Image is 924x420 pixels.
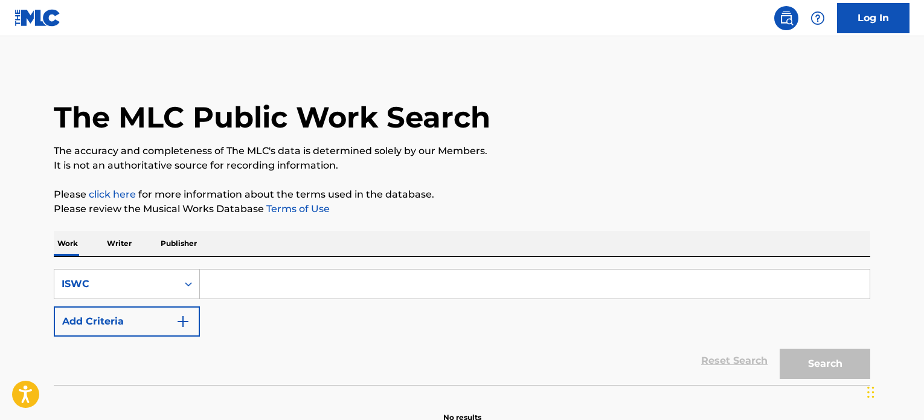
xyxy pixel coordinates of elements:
[264,203,330,215] a: Terms of Use
[62,277,170,291] div: ISWC
[89,189,136,200] a: click here
[14,9,61,27] img: MLC Logo
[54,231,82,256] p: Work
[806,6,830,30] div: Help
[54,187,870,202] p: Please for more information about the terms used in the database.
[54,269,870,385] form: Search Form
[837,3,910,33] a: Log In
[54,99,490,135] h1: The MLC Public Work Search
[779,11,794,25] img: search
[103,231,135,256] p: Writer
[810,11,825,25] img: help
[54,202,870,216] p: Please review the Musical Works Database
[176,314,190,329] img: 9d2ae6d4665cec9f34b9.svg
[54,144,870,158] p: The accuracy and completeness of The MLC's data is determined solely by our Members.
[864,362,924,420] iframe: Chat Widget
[157,231,201,256] p: Publisher
[867,374,874,410] div: Drag
[54,306,200,337] button: Add Criteria
[774,6,798,30] a: Public Search
[54,158,870,173] p: It is not an authoritative source for recording information.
